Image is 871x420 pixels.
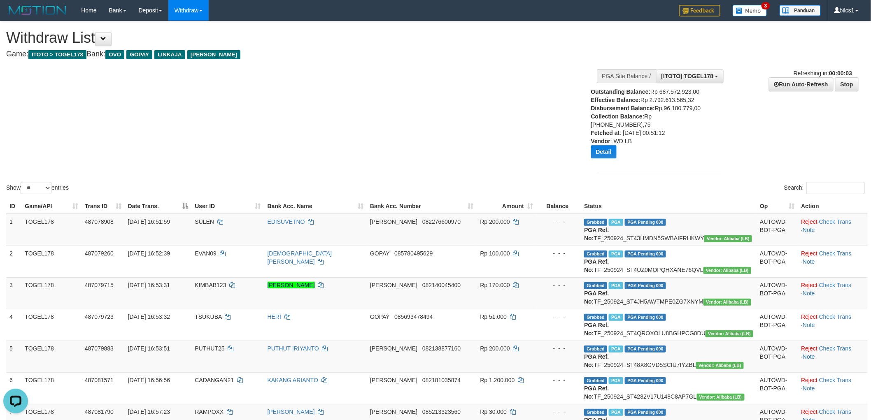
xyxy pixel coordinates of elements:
[609,314,623,321] span: Marked by bilcs1
[757,372,798,404] td: AUTOWD-BOT-PGA
[85,408,114,415] span: 487081790
[105,50,124,59] span: OVO
[195,218,214,225] span: SULEN
[581,246,757,277] td: TF_250924_ST4UZ0MOPQHXANE76QVL
[801,408,818,415] a: Reject
[803,227,815,233] a: Note
[21,199,81,214] th: Game/API: activate to sort column ascending
[268,345,319,352] a: PUTHUT IRIYANTO
[85,250,114,257] span: 487079260
[625,251,666,258] span: PGA Pending
[21,182,51,194] select: Showentries
[195,282,226,288] span: KIMBAB123
[6,182,69,194] label: Show entries
[128,250,170,257] span: [DATE] 16:52:39
[829,70,852,77] strong: 00:00:03
[762,2,770,9] span: 3
[803,322,815,328] a: Note
[85,345,114,352] span: 487079883
[803,290,815,297] a: Note
[540,218,578,226] div: - - -
[581,199,757,214] th: Status
[733,5,767,16] img: Button%20Memo.svg
[584,409,607,416] span: Grabbed
[422,408,461,415] span: Copy 085213323560 to clipboard
[82,199,125,214] th: Trans ID: activate to sort column ascending
[581,214,757,246] td: TF_250924_ST43HMDN5SWBAIFRHKWY
[480,345,510,352] span: Rp 200.000
[21,246,81,277] td: TOGEL178
[6,4,69,16] img: MOTION_logo.png
[422,377,461,383] span: Copy 082181035874 to clipboard
[798,341,868,372] td: · ·
[609,282,623,289] span: Marked by bilcs1
[195,377,234,383] span: CADANGAN21
[268,282,315,288] a: [PERSON_NAME]
[656,69,724,83] button: [ITOTO] TOGEL178
[625,409,666,416] span: PGA Pending
[819,408,852,415] a: Check Trans
[584,385,609,400] b: PGA Ref. No:
[480,377,515,383] span: Rp 1.200.000
[6,246,21,277] td: 2
[625,219,666,226] span: PGA Pending
[394,313,433,320] span: Copy 085693478494 to clipboard
[540,313,578,321] div: - - -
[757,214,798,246] td: AUTOWD-BOT-PGA
[798,214,868,246] td: · ·
[584,251,607,258] span: Grabbed
[128,218,170,225] span: [DATE] 16:51:59
[370,218,417,225] span: [PERSON_NAME]
[801,218,818,225] a: Reject
[268,377,318,383] a: KAKANG ARIANTO
[187,50,240,59] span: [PERSON_NAME]
[696,362,744,369] span: Vendor URL: https://dashboard.q2checkout.com/secure
[536,199,581,214] th: Balance
[803,385,815,392] a: Note
[85,313,114,320] span: 487079723
[195,313,221,320] span: TSUKUBA
[609,219,623,226] span: Marked by bilcs1
[798,309,868,341] td: · ·
[591,88,651,95] b: Outstanding Balance:
[480,282,510,288] span: Rp 170.000
[128,377,170,383] span: [DATE] 16:56:56
[801,282,818,288] a: Reject
[757,246,798,277] td: AUTOWD-BOT-PGA
[584,377,607,384] span: Grabbed
[367,199,477,214] th: Bank Acc. Number: activate to sort column ascending
[128,282,170,288] span: [DATE] 16:53:31
[268,313,281,320] a: HERI
[21,277,81,309] td: TOGEL178
[584,282,607,289] span: Grabbed
[195,408,224,415] span: RAMPOXX
[625,346,666,353] span: PGA Pending
[128,408,170,415] span: [DATE] 16:57:23
[803,353,815,360] a: Note
[125,199,192,214] th: Date Trans.: activate to sort column descending
[819,218,852,225] a: Check Trans
[584,227,609,241] b: PGA Ref. No:
[581,309,757,341] td: TF_250924_ST4QROXOLU8BGHPCG0DU
[268,250,332,265] a: [DEMOGRAPHIC_DATA][PERSON_NAME]
[704,235,752,242] span: Vendor URL: https://dashboard.q2checkout.com/secure
[597,69,656,83] div: PGA Site Balance /
[581,341,757,372] td: TF_250924_ST48X8GVD5SCIU7IYZBL
[128,313,170,320] span: [DATE] 16:53:32
[480,250,510,257] span: Rp 100.000
[422,218,461,225] span: Copy 082276600970 to clipboard
[798,199,868,214] th: Action
[780,5,821,16] img: panduan.png
[191,199,264,214] th: User ID: activate to sort column ascending
[126,50,152,59] span: GOPAY
[757,341,798,372] td: AUTOWD-BOT-PGA
[591,138,610,144] b: Vendor
[480,218,510,225] span: Rp 200.000
[584,322,609,336] b: PGA Ref. No:
[591,113,645,120] b: Collection Balance:
[819,250,852,257] a: Check Trans
[540,376,578,384] div: - - -
[798,277,868,309] td: · ·
[801,313,818,320] a: Reject
[679,5,720,16] img: Feedback.jpg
